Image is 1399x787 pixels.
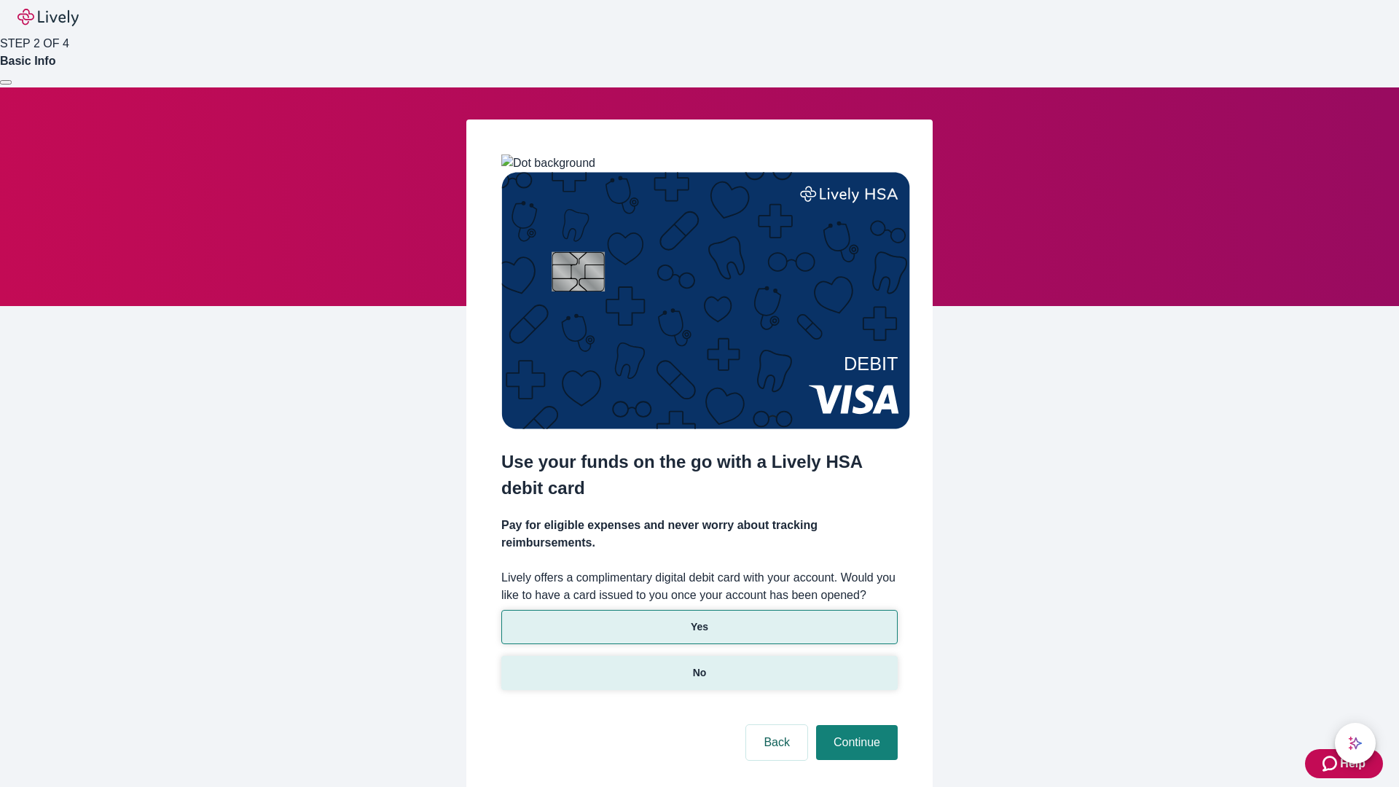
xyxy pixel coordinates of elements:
[1340,755,1365,772] span: Help
[501,172,910,429] img: Debit card
[501,569,898,604] label: Lively offers a complimentary digital debit card with your account. Would you like to have a card...
[816,725,898,760] button: Continue
[746,725,807,760] button: Back
[691,619,708,635] p: Yes
[501,154,595,172] img: Dot background
[501,656,898,690] button: No
[1305,749,1383,778] button: Zendesk support iconHelp
[693,665,707,681] p: No
[501,449,898,501] h2: Use your funds on the go with a Lively HSA debit card
[501,610,898,644] button: Yes
[1348,736,1363,751] svg: Lively AI Assistant
[1322,755,1340,772] svg: Zendesk support icon
[17,9,79,26] img: Lively
[501,517,898,552] h4: Pay for eligible expenses and never worry about tracking reimbursements.
[1335,723,1376,764] button: chat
